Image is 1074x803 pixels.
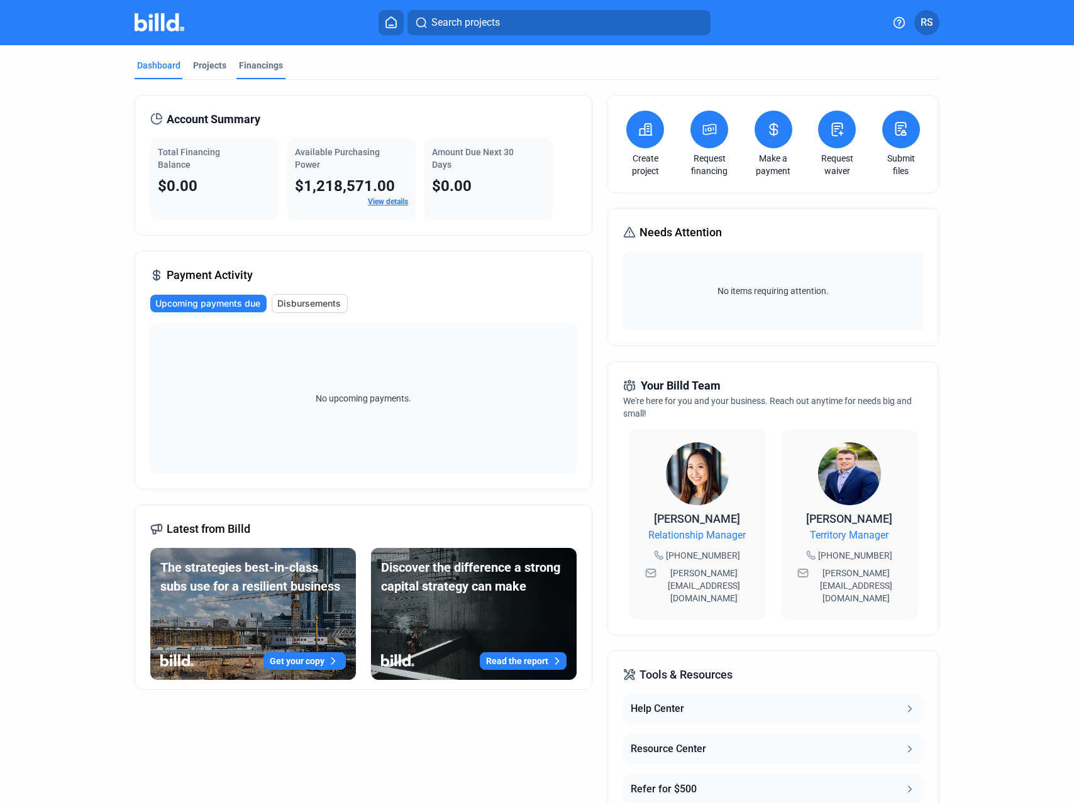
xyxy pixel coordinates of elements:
[623,694,922,724] button: Help Center
[659,567,750,604] span: [PERSON_NAME][EMAIL_ADDRESS][DOMAIN_NAME]
[648,528,746,543] span: Relationship Manager
[167,266,253,284] span: Payment Activity
[277,297,341,310] span: Disbursements
[158,147,220,170] span: Total Financing Balance
[263,652,346,670] button: Get your copy
[431,15,500,30] span: Search projects
[150,295,267,312] button: Upcoming payments due
[239,59,283,72] div: Financings
[810,528,889,543] span: Territory Manager
[160,558,346,596] div: The strategies best-in-class subs use for a resilient business
[193,59,226,72] div: Projects
[811,567,902,604] span: [PERSON_NAME][EMAIL_ADDRESS][DOMAIN_NAME]
[381,558,567,596] div: Discover the difference a strong capital strategy can make
[687,152,731,177] a: Request financing
[480,652,567,670] button: Read the report
[137,59,180,72] div: Dashboard
[879,152,923,177] a: Submit files
[307,392,419,405] span: No upcoming payments.
[167,111,260,128] span: Account Summary
[295,147,380,170] span: Available Purchasing Power
[806,512,892,525] span: [PERSON_NAME]
[272,294,348,313] button: Disbursements
[914,10,939,35] button: RS
[666,549,740,562] span: [PHONE_NUMBER]
[158,177,197,195] span: $0.00
[368,197,408,206] a: View details
[921,15,933,30] span: RS
[815,152,859,177] a: Request waiver
[666,442,729,505] img: Relationship Manager
[167,520,250,538] span: Latest from Billd
[623,734,922,764] button: Resource Center
[631,701,684,716] div: Help Center
[155,297,260,310] span: Upcoming payments due
[654,512,740,525] span: [PERSON_NAME]
[628,285,917,297] span: No items requiring attention.
[432,147,514,170] span: Amount Due Next 30 Days
[818,549,892,562] span: [PHONE_NUMBER]
[631,782,697,797] div: Refer for $500
[135,13,184,31] img: Billd Company Logo
[631,741,706,757] div: Resource Center
[432,177,472,195] span: $0.00
[641,377,721,395] span: Your Billd Team
[818,442,881,505] img: Territory Manager
[751,152,795,177] a: Make a payment
[623,152,667,177] a: Create project
[407,10,711,35] button: Search projects
[639,224,722,241] span: Needs Attention
[295,177,395,195] span: $1,218,571.00
[639,666,733,684] span: Tools & Resources
[623,396,912,418] span: We're here for you and your business. Reach out anytime for needs big and small!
